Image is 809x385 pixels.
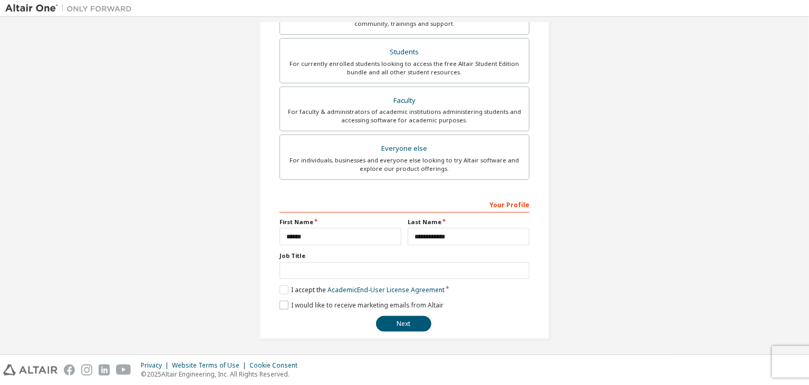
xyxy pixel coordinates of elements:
[286,60,523,76] div: For currently enrolled students looking to access the free Altair Student Edition bundle and all ...
[280,196,529,213] div: Your Profile
[249,361,304,370] div: Cookie Consent
[286,93,523,108] div: Faculty
[81,364,92,376] img: instagram.svg
[64,364,75,376] img: facebook.svg
[376,316,431,332] button: Next
[99,364,110,376] img: linkedin.svg
[328,285,445,294] a: Academic End-User License Agreement
[141,361,172,370] div: Privacy
[286,156,523,173] div: For individuals, businesses and everyone else looking to try Altair software and explore our prod...
[286,141,523,156] div: Everyone else
[5,3,137,14] img: Altair One
[286,108,523,124] div: For faculty & administrators of academic institutions administering students and accessing softwa...
[408,218,529,226] label: Last Name
[280,252,529,260] label: Job Title
[172,361,249,370] div: Website Terms of Use
[280,218,401,226] label: First Name
[280,285,445,294] label: I accept the
[116,364,131,376] img: youtube.svg
[3,364,57,376] img: altair_logo.svg
[286,45,523,60] div: Students
[141,370,304,379] p: © 2025 Altair Engineering, Inc. All Rights Reserved.
[280,301,444,310] label: I would like to receive marketing emails from Altair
